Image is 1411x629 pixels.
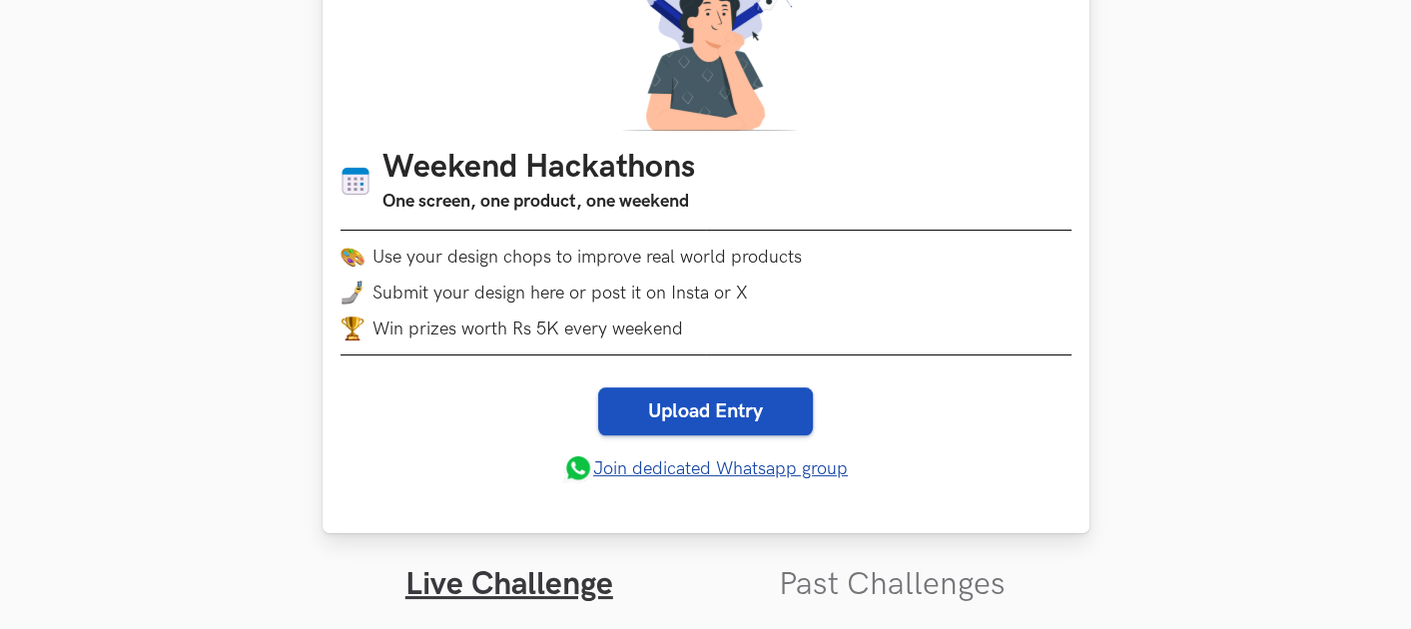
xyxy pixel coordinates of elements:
[341,316,1071,340] li: Win prizes worth Rs 5K every weekend
[323,533,1089,604] ul: Tabs Interface
[779,565,1006,604] a: Past Challenges
[563,453,593,483] img: whatsapp.png
[341,166,370,197] img: Calendar icon
[372,283,748,304] span: Submit your design here or post it on Insta or X
[341,245,364,269] img: palette.png
[598,387,813,435] a: Upload Entry
[563,453,848,483] a: Join dedicated Whatsapp group
[405,565,613,604] a: Live Challenge
[341,281,364,305] img: mobile-in-hand.png
[382,149,695,188] h1: Weekend Hackathons
[341,316,364,340] img: trophy.png
[341,245,1071,269] li: Use your design chops to improve real world products
[382,188,695,216] h3: One screen, one product, one weekend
